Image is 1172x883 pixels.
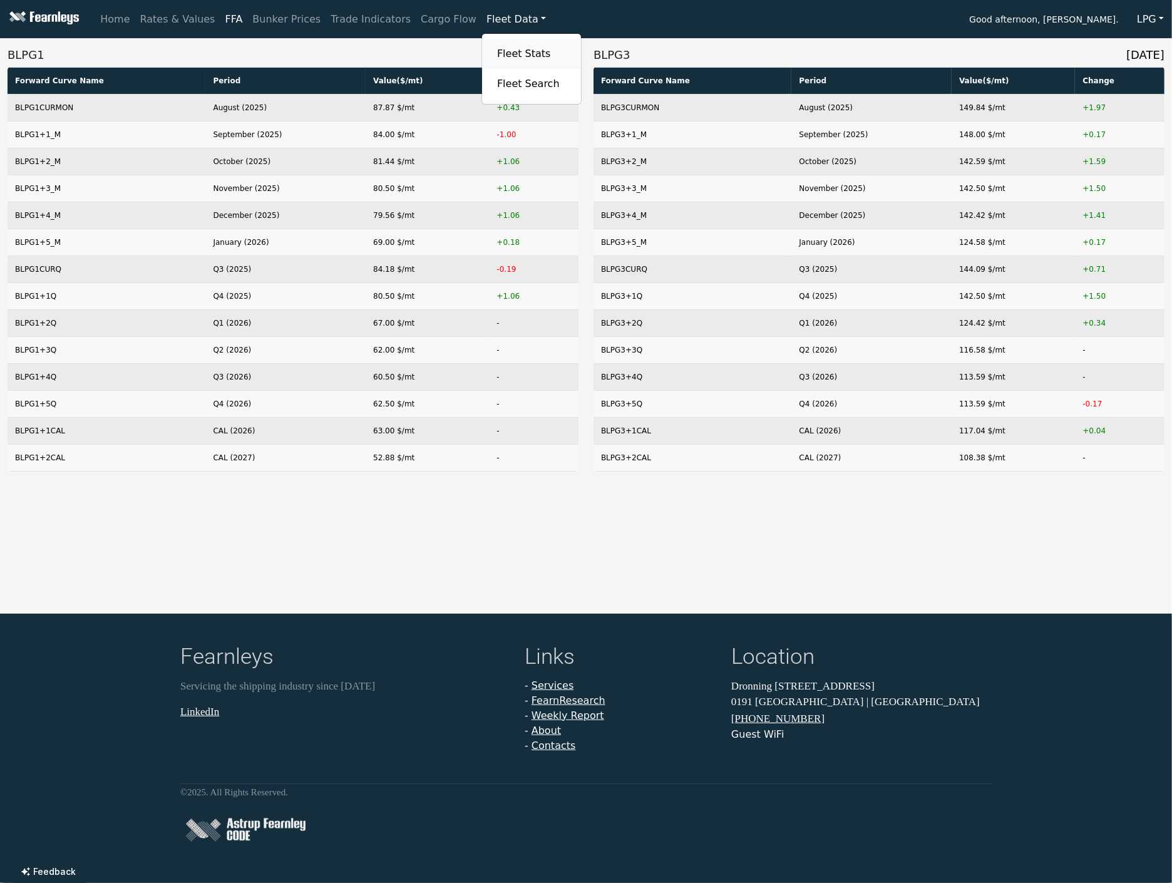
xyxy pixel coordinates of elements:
[791,363,952,390] td: Q3 (2026)
[8,417,205,444] td: BLPG1+1CAL
[731,678,992,695] p: Dronning [STREET_ADDRESS]
[952,67,1075,94] th: Value ($/mt)
[969,10,1119,31] span: Good afternoon, [PERSON_NAME].
[8,67,205,94] th: Forward Curve Name
[594,229,791,256] td: BLPG3+5_M
[205,256,366,282] td: Q3 (2025)
[8,148,205,175] td: BLPG1+2_M
[525,723,716,738] li: -
[791,148,952,175] td: October (2025)
[791,417,952,444] td: CAL (2026)
[791,229,952,256] td: January (2026)
[205,417,366,444] td: CAL (2026)
[8,363,205,390] td: BLPG1+4Q
[594,94,791,121] td: BLPG3CURMON
[180,706,219,718] a: LinkedIn
[532,725,561,736] a: About
[791,202,952,229] td: December (2025)
[791,67,952,94] th: Period
[205,67,366,94] th: Period
[594,256,791,282] td: BLPG3CURQ
[492,41,571,66] a: Fleet Stats
[525,738,716,753] li: -
[731,713,825,725] a: [PHONE_NUMBER]
[1075,229,1164,256] td: +0.17
[1075,121,1164,148] td: +0.17
[8,309,205,336] td: BLPG1+2Q
[205,148,366,175] td: October (2025)
[1075,363,1164,390] td: -
[8,390,205,417] td: BLPG1+5Q
[205,202,366,229] td: December (2025)
[416,7,481,32] a: Cargo Flow
[952,390,1075,417] td: 113.59 $/mt
[366,390,489,417] td: 62.50 $/mt
[205,229,366,256] td: January (2026)
[8,175,205,202] td: BLPG1+3_M
[791,309,952,336] td: Q1 (2026)
[791,121,952,148] td: September (2025)
[952,336,1075,363] td: 116.58 $/mt
[366,256,489,282] td: 84.18 $/mt
[205,363,366,390] td: Q3 (2026)
[525,678,716,693] li: -
[8,48,578,62] h3: BLPG1
[489,417,578,444] td: -
[594,48,1164,62] h3: BLPG3
[952,282,1075,309] td: 142.50 $/mt
[1075,417,1164,444] td: +0.04
[1075,94,1164,121] td: +1.97
[205,336,366,363] td: Q2 (2026)
[1126,48,1164,62] span: [DATE]
[1075,256,1164,282] td: +0.71
[791,336,952,363] td: Q2 (2026)
[594,417,791,444] td: BLPG3+1CAL
[1075,282,1164,309] td: +1.50
[489,282,578,309] td: +1.06
[594,336,791,363] td: BLPG3+3Q
[8,444,205,471] td: BLPG1+2CAL
[594,444,791,471] td: BLPG3+2CAL
[135,7,220,32] a: Rates & Values
[532,679,573,691] a: Services
[489,229,578,256] td: +0.18
[481,33,582,105] div: Fleet Data
[594,390,791,417] td: BLPG3+5Q
[366,121,489,148] td: 84.00 $/mt
[180,787,288,797] small: © 2025 . All Rights Reserved.
[489,148,578,175] td: +1.06
[1075,309,1164,336] td: +0.34
[247,7,326,32] a: Bunker Prices
[205,309,366,336] td: Q1 (2026)
[205,175,366,202] td: November (2025)
[594,202,791,229] td: BLPG3+4_M
[8,336,205,363] td: BLPG1+3Q
[791,390,952,417] td: Q4 (2026)
[791,175,952,202] td: November (2025)
[594,363,791,390] td: BLPG3+4Q
[220,7,248,32] a: FFA
[952,229,1075,256] td: 124.58 $/mt
[8,94,205,121] td: BLPG1CURMON
[525,693,716,708] li: -
[8,202,205,229] td: BLPG1+4_M
[532,710,604,721] a: Weekly Report
[952,417,1075,444] td: 117.04 $/mt
[366,444,489,471] td: 52.88 $/mt
[1075,390,1164,417] td: -0.17
[205,444,366,471] td: CAL (2027)
[366,336,489,363] td: 62.00 $/mt
[532,740,576,751] a: Contacts
[594,67,791,94] th: Forward Curve Name
[952,175,1075,202] td: 142.50 $/mt
[1075,202,1164,229] td: +1.41
[594,148,791,175] td: BLPG3+2_M
[1075,67,1164,94] th: Change
[326,7,416,32] a: Trade Indicators
[1075,336,1164,363] td: -
[366,202,489,229] td: 79.56 $/mt
[952,444,1075,471] td: 108.38 $/mt
[205,390,366,417] td: Q4 (2026)
[205,282,366,309] td: Q4 (2025)
[731,644,992,673] h4: Location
